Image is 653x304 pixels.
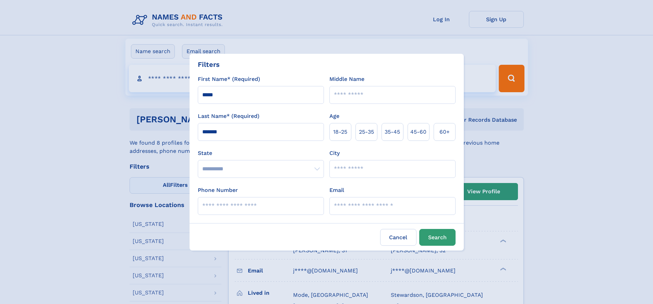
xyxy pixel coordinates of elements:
[329,186,344,194] label: Email
[333,128,347,136] span: 18‑25
[198,112,259,120] label: Last Name* (Required)
[198,75,260,83] label: First Name* (Required)
[329,75,364,83] label: Middle Name
[380,229,416,246] label: Cancel
[385,128,400,136] span: 35‑45
[419,229,456,246] button: Search
[198,149,324,157] label: State
[198,59,220,70] div: Filters
[410,128,426,136] span: 45‑60
[439,128,450,136] span: 60+
[329,112,339,120] label: Age
[329,149,340,157] label: City
[359,128,374,136] span: 25‑35
[198,186,238,194] label: Phone Number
